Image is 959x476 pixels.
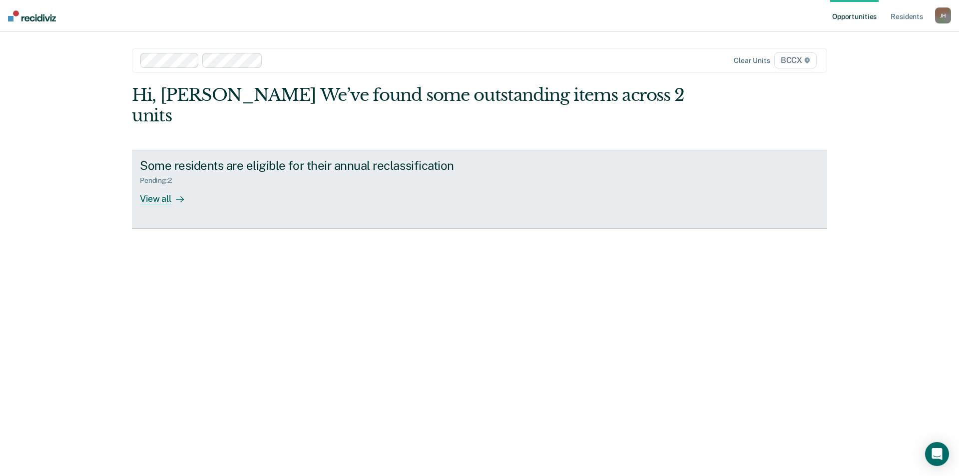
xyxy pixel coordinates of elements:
img: Recidiviz [8,10,56,21]
a: Some residents are eligible for their annual reclassificationPending:2View all [132,150,827,229]
div: Open Intercom Messenger [925,442,949,466]
div: Hi, [PERSON_NAME] We’ve found some outstanding items across 2 units [132,85,688,126]
div: J H [935,7,951,23]
div: View all [140,185,196,204]
div: Some residents are eligible for their annual reclassification [140,158,490,173]
div: Pending : 2 [140,176,180,185]
span: BCCX [774,52,817,68]
div: Clear units [734,56,770,65]
button: JH [935,7,951,23]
